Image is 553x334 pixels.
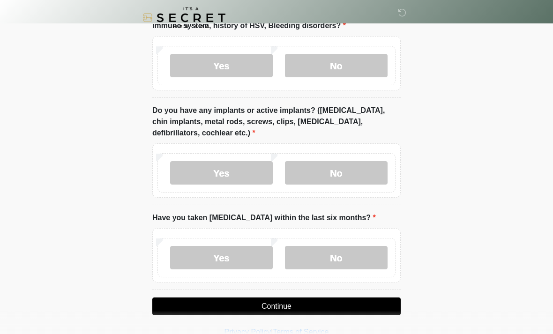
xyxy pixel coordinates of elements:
[152,105,401,139] label: Do you have any implants or active implants? ([MEDICAL_DATA], chin implants, metal rods, screws, ...
[285,54,388,77] label: No
[152,297,401,315] button: Continue
[285,246,388,269] label: No
[143,7,225,28] img: It's A Secret Med Spa Logo
[285,161,388,185] label: No
[152,212,376,223] label: Have you taken [MEDICAL_DATA] within the last six months?
[170,54,273,77] label: Yes
[170,161,273,185] label: Yes
[170,246,273,269] label: Yes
